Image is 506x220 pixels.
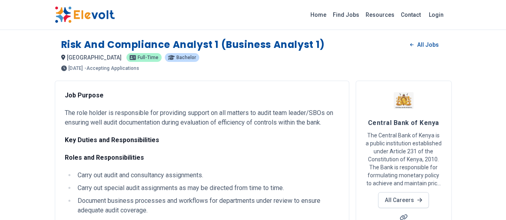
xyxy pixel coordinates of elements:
a: Home [307,8,330,21]
p: The Central Bank of Kenya is a public institution established under Article 231 of the Constituti... [366,131,442,187]
strong: Key Duties and Responsibilities [65,136,159,144]
strong: Roles and Responsibilities [65,154,144,161]
span: Central Bank of Kenya [368,119,439,127]
a: All Careers [378,192,429,208]
span: Bachelor [176,55,196,60]
p: The role holder is responsible for providing support on all matters to audit team leader/SBOs on ... [65,108,339,127]
span: Full-time [138,55,158,60]
a: All Jobs [404,39,445,51]
li: Document business processes and workflows for departments under review to ensure adequate audit c... [75,196,339,215]
li: Carry out special audit assignments as may be directed from time to time. [75,183,339,193]
img: Elevolt [55,6,115,23]
a: Resources [362,8,398,21]
strong: Job Purpose [65,91,104,99]
a: Login [424,7,448,23]
span: [GEOGRAPHIC_DATA] [67,54,122,61]
img: Central Bank of Kenya [394,91,414,111]
a: Find Jobs [330,8,362,21]
p: - Accepting Applications [84,66,139,71]
iframe: Chat Widget [466,182,506,220]
li: Carry out audit and consultancy assignments. [75,170,339,180]
span: [DATE] [68,66,83,71]
h1: Risk and Compliance Analyst 1 (Business Analyst 1) [61,38,325,51]
a: Contact [398,8,424,21]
